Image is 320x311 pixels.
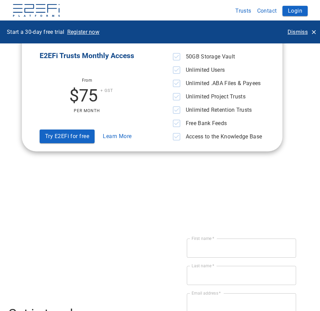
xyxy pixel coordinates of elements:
[40,50,134,62] h5: E2EFi Trusts Monthly Access
[186,79,261,87] p: Unlimited .ABA Files & Payees
[100,88,113,93] span: + GST
[186,133,262,140] p: Access to the Knowledge Base
[192,263,214,269] label: Last name
[192,235,214,241] label: First name
[186,93,246,100] p: Unlimited Project Trusts
[288,28,308,36] p: Dismiss
[69,85,98,106] h2: $75
[7,28,65,36] p: Start a 30-day free trial
[82,78,93,83] span: From
[186,119,227,127] p: Free Bank Feeds
[186,106,252,114] p: Unlimited Retention Trusts
[100,130,135,143] button: Learn More
[65,26,102,38] button: Register now
[40,130,95,143] button: Try E2EFi for free
[67,28,100,36] p: Register now
[186,66,225,74] p: Unlimited Users
[285,26,319,38] button: Dismiss
[74,108,100,113] span: Per Month
[186,53,235,60] p: 50GB Storage Vault
[192,290,221,296] label: Email address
